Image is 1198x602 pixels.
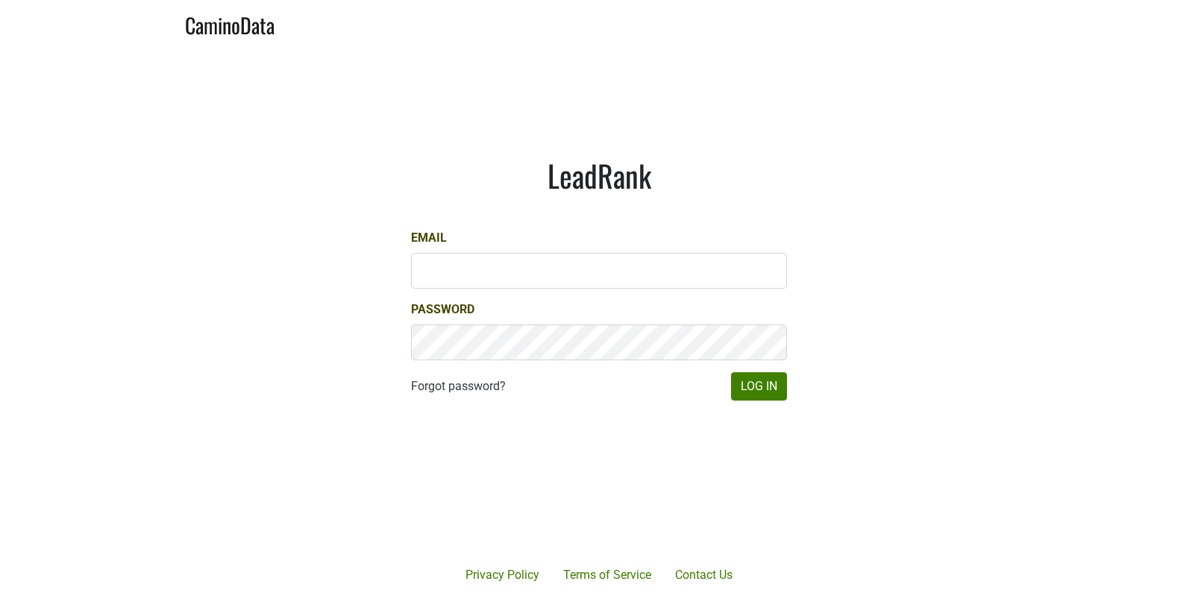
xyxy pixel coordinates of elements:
[411,301,474,319] label: Password
[411,229,447,247] label: Email
[411,377,506,395] a: Forgot password?
[454,560,551,590] a: Privacy Policy
[551,560,663,590] a: Terms of Service
[185,6,275,41] a: CaminoData
[731,372,787,401] button: Log In
[663,560,744,590] a: Contact Us
[411,157,787,193] h1: LeadRank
